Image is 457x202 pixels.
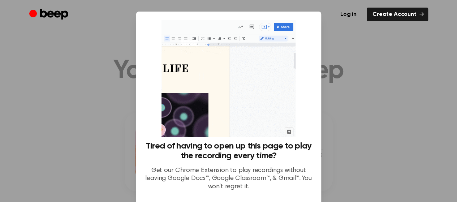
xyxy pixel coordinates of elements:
[145,141,312,161] h3: Tired of having to open up this page to play the recording every time?
[335,8,362,21] a: Log in
[145,167,312,191] p: Get our Chrome Extension to play recordings without leaving Google Docs™, Google Classroom™, & Gm...
[367,8,428,21] a: Create Account
[161,20,296,137] img: Beep extension in action
[29,8,70,22] a: Beep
